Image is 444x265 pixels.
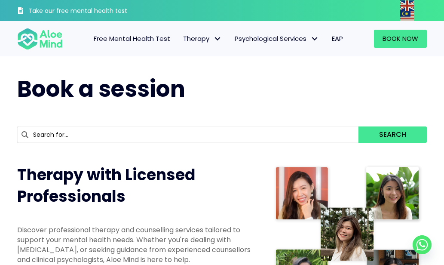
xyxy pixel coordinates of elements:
[17,73,185,105] span: Book a session
[28,7,143,15] h3: Take our free mental health test
[211,33,224,45] span: Therapy: submenu
[17,28,63,50] img: Aloe mind Logo
[228,30,325,48] a: Psychological ServicesPsychological Services: submenu
[400,11,415,21] a: Malay
[94,34,170,43] span: Free Mental Health Test
[235,34,319,43] span: Psychological Services
[400,11,414,21] img: ms
[400,0,414,11] img: en
[325,30,349,48] a: EAP
[17,225,256,265] p: Discover professional therapy and counselling services tailored to support your mental health nee...
[374,30,427,48] a: Book Now
[183,34,222,43] span: Therapy
[17,2,143,21] a: Take our free mental health test
[383,34,418,43] span: Book Now
[332,34,343,43] span: EAP
[71,30,349,48] nav: Menu
[17,164,195,207] span: Therapy with Licensed Professionals
[413,235,432,254] a: Whatsapp
[177,30,228,48] a: TherapyTherapy: submenu
[17,126,358,143] input: Search for...
[358,126,427,143] button: Search
[87,30,177,48] a: Free Mental Health Test
[309,33,321,45] span: Psychological Services: submenu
